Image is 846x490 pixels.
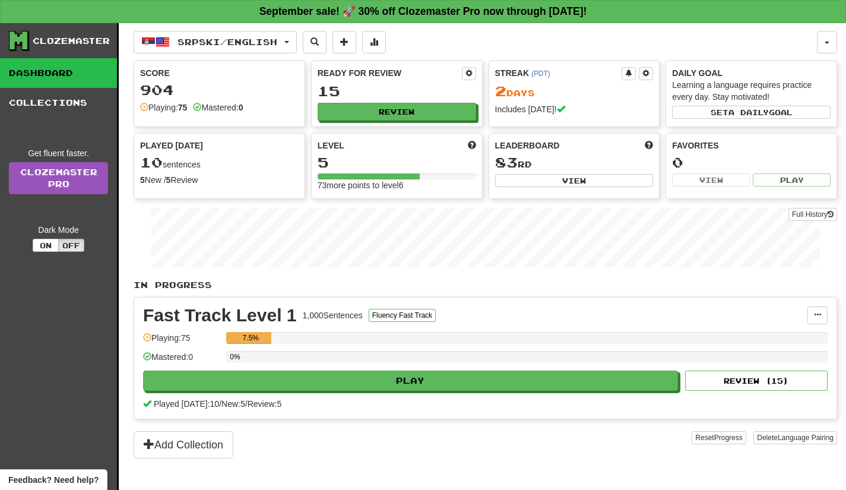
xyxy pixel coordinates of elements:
[143,351,220,371] div: Mastered: 0
[495,67,622,79] div: Streak
[495,155,654,170] div: rd
[154,399,219,409] span: Played [DATE]: 10
[140,140,203,151] span: Played [DATE]
[134,431,233,459] button: Add Collection
[318,103,476,121] button: Review
[495,154,518,170] span: 83
[143,332,220,352] div: Playing: 75
[33,239,59,252] button: On
[8,474,99,486] span: Open feedback widget
[531,69,550,78] a: (PDT)
[134,31,297,53] button: Srpski/English
[362,31,386,53] button: More stats
[645,140,653,151] span: This week in points, UTC
[140,102,187,113] div: Playing:
[495,140,560,151] span: Leaderboard
[140,174,299,186] div: New / Review
[134,279,837,291] p: In Progress
[140,154,163,170] span: 10
[495,103,654,115] div: Includes [DATE]!
[672,106,831,119] button: Seta dailygoal
[178,37,277,47] span: Srpski / English
[303,31,327,53] button: Search sentences
[9,162,108,194] a: ClozemasterPro
[33,35,110,47] div: Clozemaster
[788,208,837,221] button: Full History
[495,174,654,187] button: View
[303,309,363,321] div: 1,000 Sentences
[495,83,506,99] span: 2
[143,371,678,391] button: Play
[221,399,245,409] span: New: 5
[369,309,436,322] button: Fluency Fast Track
[753,173,831,186] button: Play
[318,140,344,151] span: Level
[259,5,587,17] strong: September sale! 🚀 30% off Clozemaster Pro now through [DATE]!
[692,431,746,444] button: ResetProgress
[58,239,84,252] button: Off
[753,431,837,444] button: DeleteLanguage Pairing
[140,175,145,185] strong: 5
[318,155,476,170] div: 5
[9,147,108,159] div: Get fluent faster.
[230,332,271,344] div: 7.5%
[219,399,221,409] span: /
[318,179,476,191] div: 73 more points to level 6
[239,103,243,112] strong: 0
[714,434,743,442] span: Progress
[672,173,750,186] button: View
[685,371,828,391] button: Review (15)
[495,84,654,99] div: Day s
[248,399,282,409] span: Review: 5
[143,306,297,324] div: Fast Track Level 1
[672,155,831,170] div: 0
[193,102,243,113] div: Mastered:
[332,31,356,53] button: Add sentence to collection
[178,103,188,112] strong: 75
[318,67,462,79] div: Ready for Review
[140,155,299,170] div: sentences
[140,67,299,79] div: Score
[318,84,476,99] div: 15
[728,108,769,116] span: a daily
[245,399,248,409] span: /
[778,434,834,442] span: Language Pairing
[672,140,831,151] div: Favorites
[9,224,108,236] div: Dark Mode
[672,67,831,79] div: Daily Goal
[166,175,171,185] strong: 5
[140,83,299,97] div: 904
[468,140,476,151] span: Score more points to level up
[672,79,831,103] div: Learning a language requires practice every day. Stay motivated!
